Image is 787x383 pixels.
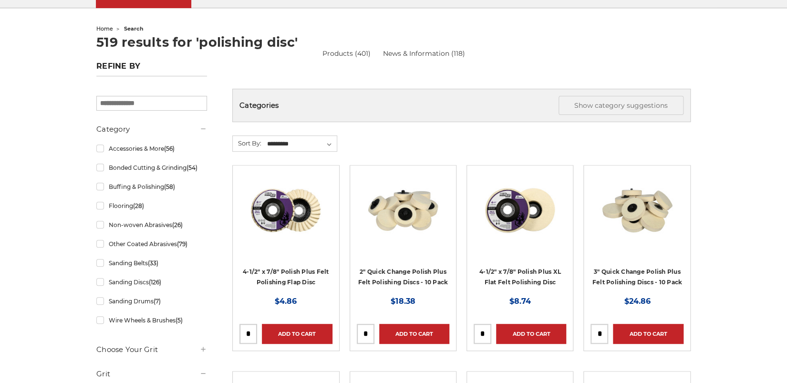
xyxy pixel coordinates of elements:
a: Quick view [253,201,319,220]
span: (56) [164,145,175,152]
select: Sort By: [266,137,337,151]
span: (54) [186,164,197,171]
a: buffing and polishing felt flap disc [239,172,332,265]
a: 3" Quick Change Polish Plus Felt Polishing Discs - 10 Pack [592,268,682,286]
a: Other Coated Abrasives(79) [96,236,207,252]
button: Show category suggestions [559,96,683,115]
a: Sanding Drums(7) [96,293,207,310]
span: (28) [133,202,144,209]
h5: Refine by [96,62,207,76]
a: Wire Wheels & Brushes(5) [96,312,207,329]
span: $24.86 [624,297,650,306]
a: 2" Roloc Polishing Felt Discs [357,172,449,265]
span: (33) [148,259,158,267]
a: News & Information (118) [383,49,465,59]
a: 3 inch polishing felt roloc discs [590,172,683,265]
a: Products (401) [322,49,371,59]
a: Add to Cart [496,324,566,344]
a: Add to Cart [613,324,683,344]
a: Flooring(28) [96,197,207,214]
span: (126) [149,279,161,286]
a: Sanding Discs(126) [96,274,207,290]
img: 3 inch polishing felt roloc discs [599,172,675,248]
span: (26) [172,221,183,228]
label: Sort By: [233,136,261,150]
a: 2" Quick Change Polish Plus Felt Polishing Discs - 10 Pack [358,268,448,286]
span: $8.74 [509,297,531,306]
h5: Categories [239,96,683,115]
span: (58) [164,183,175,190]
img: 4.5 inch extra thick felt disc [482,172,558,248]
a: 4-1/2" x 7/8" Polish Plus Felt Polishing Flap Disc [243,268,329,286]
a: Quick view [487,201,553,220]
a: Add to Cart [379,324,449,344]
h1: 519 results for 'polishing disc' [96,36,691,49]
span: (7) [154,298,161,305]
span: (5) [176,317,183,324]
a: Buffing & Polishing(58) [96,178,207,195]
a: Add to Cart [262,324,332,344]
span: (79) [177,240,187,248]
h5: Grit [96,368,207,380]
span: $4.86 [275,297,297,306]
img: buffing and polishing felt flap disc [248,172,324,248]
a: Sanding Belts(33) [96,255,207,271]
a: home [96,25,113,32]
a: Quick view [370,201,436,220]
span: search [124,25,144,32]
a: 4.5 inch extra thick felt disc [474,172,566,265]
h5: Choose Your Grit [96,344,207,355]
h5: Category [96,124,207,135]
span: $18.38 [391,297,415,306]
a: Accessories & More(56) [96,140,207,157]
a: Non-woven Abrasives(26) [96,217,207,233]
a: Bonded Cutting & Grinding(54) [96,159,207,176]
img: 2" Roloc Polishing Felt Discs [365,172,441,248]
a: Quick view [604,201,670,220]
a: 4-1/2" x 7/8" Polish Plus XL Flat Felt Polishing Disc [479,268,561,286]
